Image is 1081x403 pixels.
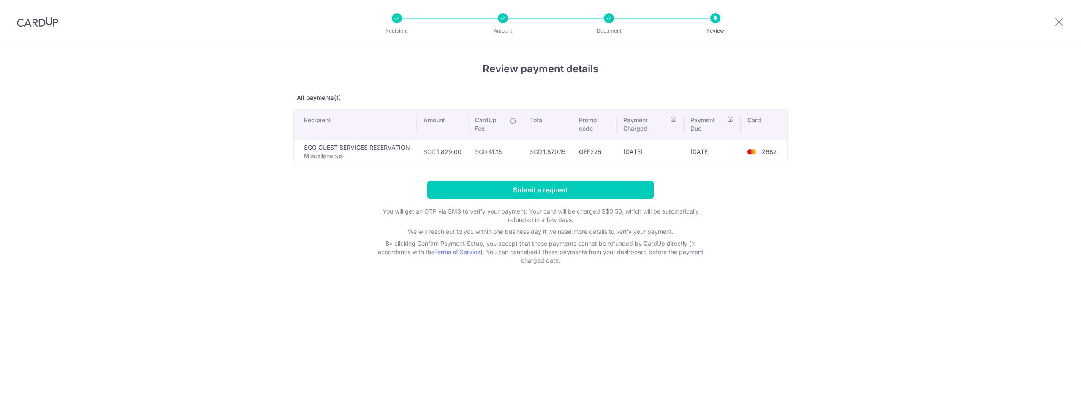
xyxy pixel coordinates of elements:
[472,27,534,35] p: Amount
[427,181,654,199] input: Submit a request
[690,116,725,133] span: Payment Due
[617,140,684,164] td: [DATE]
[623,116,668,133] span: Payment Charged
[530,148,542,155] span: SGD
[743,147,760,157] img: <span class="translation_missing" title="translation missing: en.account_steps.new_confirm_form.b...
[572,109,617,140] th: Promo code
[1027,378,1073,399] iframe: Opens a widget where you can find more information
[684,27,747,35] p: Review
[293,93,788,102] p: All payments(1)
[475,148,487,155] span: SGD
[578,27,640,35] p: Document
[762,148,777,155] span: 2662
[372,239,709,265] p: By clicking Confirm Payment Setup, you accept that these payments cannot be refunded by CardUp di...
[366,27,428,35] p: Recipient
[523,140,572,164] td: 1,870.15
[468,140,523,164] td: 41.15
[293,61,788,77] h4: Review payment details
[304,152,410,160] p: Miscellaneous
[417,140,468,164] td: 1,829.00
[523,109,572,140] th: Total
[424,148,436,155] span: SGD
[294,109,417,140] th: Recipient
[417,109,468,140] th: Amount
[372,207,709,224] p: You will get an OTP via SMS to verify your payment. Your card will be charged S$0.50, which will ...
[741,109,787,140] th: Card
[475,116,505,133] span: CardUp Fee
[372,228,709,236] p: We will reach out to you within one business day if we need more details to verify your payment.
[434,248,481,255] a: Terms of Service
[684,140,741,164] td: [DATE]
[17,17,58,27] img: CardUp
[572,140,617,164] td: OFF225
[294,140,417,164] td: SGO GUEST SERVICES RESERVATION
